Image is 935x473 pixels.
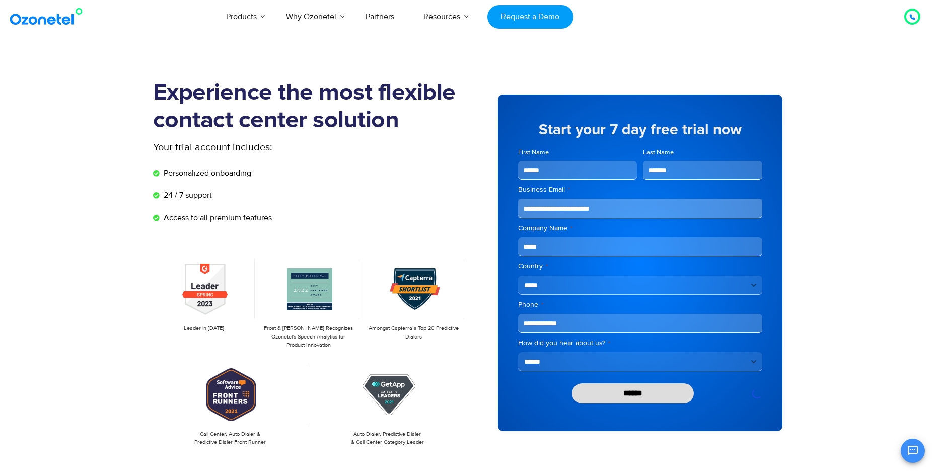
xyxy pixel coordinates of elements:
[901,439,925,463] button: Open chat
[161,189,212,201] span: 24 / 7 support
[263,324,354,350] p: Frost & [PERSON_NAME] Recognizes Ozonetel's Speech Analytics for Product Innovation
[518,300,762,310] label: Phone
[161,212,272,224] span: Access to all premium features
[518,338,762,348] label: How did you hear about us?
[153,79,468,134] h1: Experience the most flexible contact center solution
[518,122,762,138] h5: Start your 7 day free trial now
[158,430,303,447] p: Call Center, Auto Dialer & Predictive Dialer Front Runner
[518,185,762,195] label: Business Email
[368,324,459,341] p: Amongst Capterra’s Top 20 Predictive Dialers
[487,5,573,29] a: Request a Demo
[161,167,251,179] span: Personalized onboarding
[315,430,460,447] p: Auto Dialer, Predictive Dialer & Call Center Category Leader
[643,148,762,157] label: Last Name
[153,140,392,155] p: Your trial account includes:
[518,148,637,157] label: First Name
[518,261,762,272] label: Country
[158,324,250,333] p: Leader in [DATE]
[518,223,762,233] label: Company Name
